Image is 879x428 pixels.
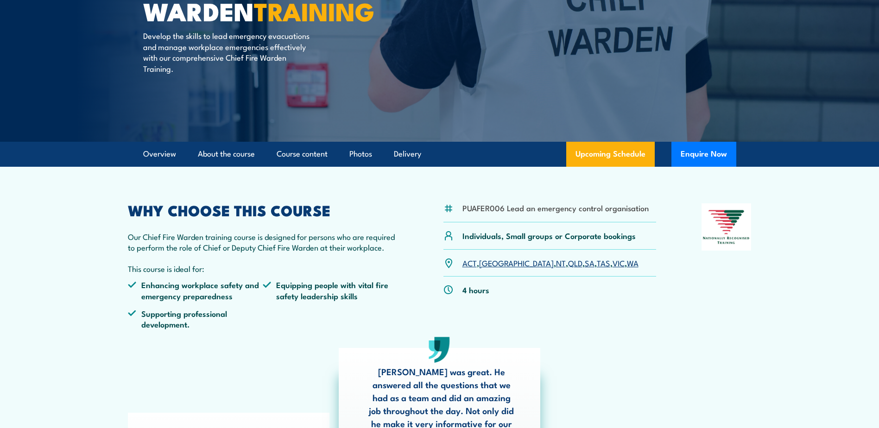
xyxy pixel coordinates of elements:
[128,263,398,274] p: This course is ideal for:
[462,230,636,241] p: Individuals, Small groups or Corporate bookings
[462,258,639,268] p: , , , , , , ,
[198,142,255,166] a: About the course
[556,257,566,268] a: NT
[263,279,398,301] li: Equipping people with vital fire safety leadership skills
[128,203,398,216] h2: WHY CHOOSE THIS COURSE
[597,257,610,268] a: TAS
[627,257,639,268] a: WA
[394,142,421,166] a: Delivery
[671,142,736,167] button: Enquire Now
[613,257,625,268] a: VIC
[349,142,372,166] a: Photos
[479,257,554,268] a: [GEOGRAPHIC_DATA]
[143,142,176,166] a: Overview
[462,284,489,295] p: 4 hours
[566,142,655,167] a: Upcoming Schedule
[128,231,398,253] p: Our Chief Fire Warden training course is designed for persons who are required to perform the rol...
[568,257,582,268] a: QLD
[462,202,649,213] li: PUAFER006 Lead an emergency control organisation
[128,308,263,330] li: Supporting professional development.
[143,30,312,74] p: Develop the skills to lead emergency evacuations and manage workplace emergencies effectively wit...
[462,257,477,268] a: ACT
[585,257,594,268] a: SA
[277,142,328,166] a: Course content
[128,279,263,301] li: Enhancing workplace safety and emergency preparedness
[702,203,752,251] img: Nationally Recognised Training logo.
